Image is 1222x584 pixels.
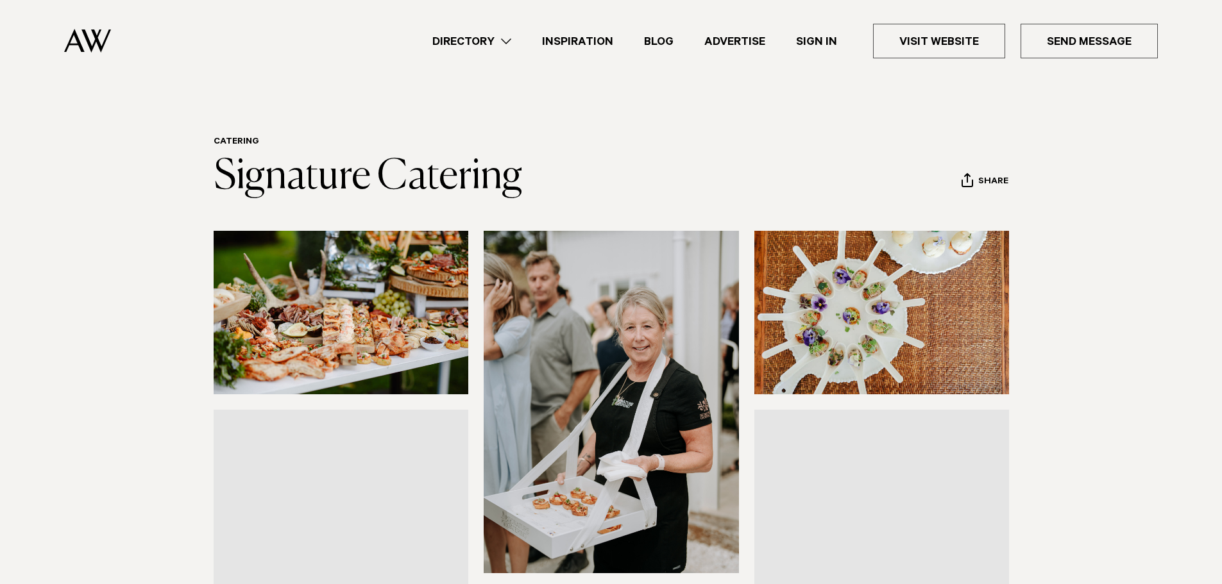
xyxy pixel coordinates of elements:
[873,24,1005,58] a: Visit Website
[417,33,527,50] a: Directory
[978,176,1008,188] span: Share
[689,33,781,50] a: Advertise
[64,29,111,53] img: Auckland Weddings Logo
[961,172,1009,192] button: Share
[1021,24,1158,58] a: Send Message
[781,33,853,50] a: Sign In
[214,156,522,197] a: Signature Catering
[527,33,629,50] a: Inspiration
[214,137,259,147] a: Catering
[629,33,689,50] a: Blog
